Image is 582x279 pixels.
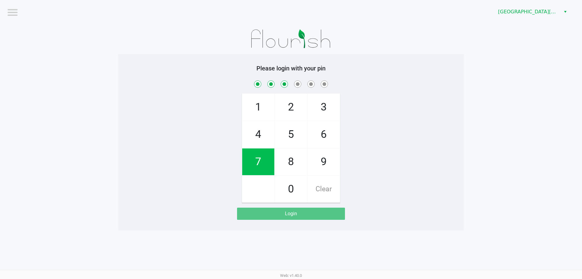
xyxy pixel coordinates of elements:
[561,6,570,17] button: Select
[123,65,459,72] h5: Please login with your pin
[275,176,307,202] span: 0
[275,148,307,175] span: 8
[280,273,302,278] span: Web: v1.40.0
[498,8,557,15] span: [GEOGRAPHIC_DATA][PERSON_NAME]
[308,94,340,121] span: 3
[308,176,340,202] span: Clear
[275,121,307,148] span: 5
[275,94,307,121] span: 2
[242,94,274,121] span: 1
[308,148,340,175] span: 9
[308,121,340,148] span: 6
[242,121,274,148] span: 4
[242,148,274,175] span: 7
